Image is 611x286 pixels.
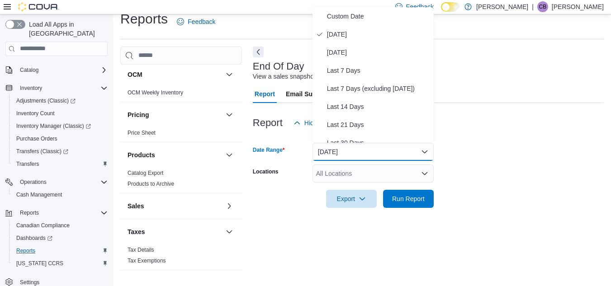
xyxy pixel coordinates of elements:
[128,89,183,96] a: OCM Weekly Inventory
[253,47,264,57] button: Next
[120,127,242,142] div: Pricing
[552,1,604,12] p: [PERSON_NAME]
[128,181,174,187] a: Products to Archive
[13,258,67,269] a: [US_STATE] CCRS
[16,207,108,218] span: Reports
[327,65,430,76] span: Last 7 Days
[13,233,56,244] a: Dashboards
[16,191,62,198] span: Cash Management
[16,222,70,229] span: Canadian Compliance
[255,85,275,103] span: Report
[327,29,430,40] span: [DATE]
[13,95,108,106] span: Adjustments (Classic)
[16,135,57,142] span: Purchase Orders
[120,87,242,102] div: OCM
[25,20,108,38] span: Load All Apps in [GEOGRAPHIC_DATA]
[13,95,79,106] a: Adjustments (Classic)
[20,84,42,92] span: Inventory
[16,122,91,130] span: Inventory Manager (Classic)
[173,13,219,31] a: Feedback
[16,83,108,94] span: Inventory
[9,257,111,270] button: [US_STATE] CCRS
[13,133,61,144] a: Purchase Orders
[13,146,108,157] span: Transfers (Classic)
[16,65,108,75] span: Catalog
[9,219,111,232] button: Canadian Compliance
[16,110,55,117] span: Inventory Count
[13,245,39,256] a: Reports
[539,1,547,12] span: CB
[9,132,111,145] button: Purchase Orders
[9,120,111,132] a: Inventory Manager (Classic)
[128,258,166,264] a: Tax Exemptions
[290,114,355,132] button: Hide Parameters
[120,10,168,28] h1: Reports
[2,64,111,76] button: Catalog
[20,178,47,186] span: Operations
[2,206,111,219] button: Reports
[13,159,108,169] span: Transfers
[128,257,166,264] span: Tax Exemptions
[9,232,111,244] a: Dashboards
[128,246,154,253] span: Tax Details
[421,170,428,177] button: Open list of options
[128,180,174,188] span: Products to Archive
[327,83,430,94] span: Last 7 Days (excluding [DATE])
[9,244,111,257] button: Reports
[16,177,50,188] button: Operations
[120,168,242,193] div: Products
[128,70,222,79] button: OCM
[327,101,430,112] span: Last 14 Days
[13,146,72,157] a: Transfers (Classic)
[20,209,39,216] span: Reports
[120,244,242,270] div: Taxes
[128,169,163,177] span: Catalog Export
[20,66,38,74] span: Catalog
[224,109,235,120] button: Pricing
[16,65,42,75] button: Catalog
[16,207,43,218] button: Reports
[9,94,111,107] a: Adjustments (Classic)
[224,69,235,80] button: OCM
[128,70,142,79] h3: OCM
[327,11,430,22] span: Custom Date
[304,118,352,127] span: Hide Parameters
[253,117,283,128] h3: Report
[13,220,73,231] a: Canadian Compliance
[224,226,235,237] button: Taxes
[16,160,39,168] span: Transfers
[224,201,235,211] button: Sales
[128,202,144,211] h3: Sales
[13,133,108,144] span: Purchase Orders
[392,194,425,203] span: Run Report
[13,108,108,119] span: Inventory Count
[13,159,43,169] a: Transfers
[9,145,111,158] a: Transfers (Classic)
[313,7,434,143] div: Select listbox
[2,176,111,188] button: Operations
[128,150,222,159] button: Products
[128,89,183,96] span: OCM Weekly Inventory
[406,2,434,11] span: Feedback
[383,190,434,208] button: Run Report
[13,258,108,269] span: Washington CCRS
[327,119,430,130] span: Last 21 Days
[188,17,215,26] span: Feedback
[441,2,460,12] input: Dark Mode
[16,83,46,94] button: Inventory
[476,1,528,12] p: [PERSON_NAME]
[13,189,108,200] span: Cash Management
[128,110,222,119] button: Pricing
[16,260,63,267] span: [US_STATE] CCRS
[253,61,304,72] h3: End Of Day
[13,121,108,131] span: Inventory Manager (Classic)
[16,97,76,104] span: Adjustments (Classic)
[313,143,434,161] button: [DATE]
[13,245,108,256] span: Reports
[13,233,108,244] span: Dashboards
[253,72,385,81] div: View a sales snapshot for a date or date range.
[253,168,279,175] label: Locations
[16,234,52,242] span: Dashboards
[13,108,58,119] a: Inventory Count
